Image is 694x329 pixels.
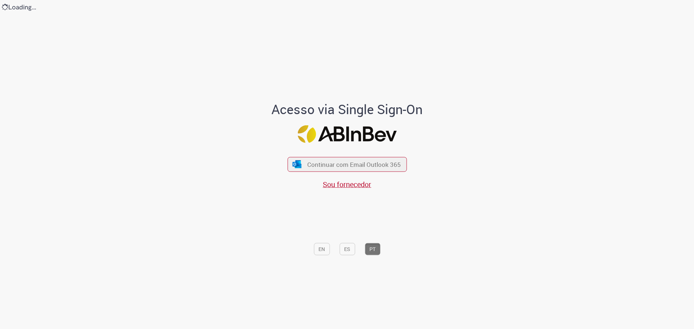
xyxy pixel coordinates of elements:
span: Continuar com Email Outlook 365 [307,160,401,169]
h1: Acesso via Single Sign-On [247,102,447,117]
button: ES [339,243,355,255]
a: Sou fornecedor [323,179,371,189]
button: EN [314,243,330,255]
img: Logo ABInBev [297,125,397,143]
button: PT [365,243,380,255]
img: ícone Azure/Microsoft 360 [292,160,302,168]
button: ícone Azure/Microsoft 360 Continuar com Email Outlook 365 [287,157,407,172]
